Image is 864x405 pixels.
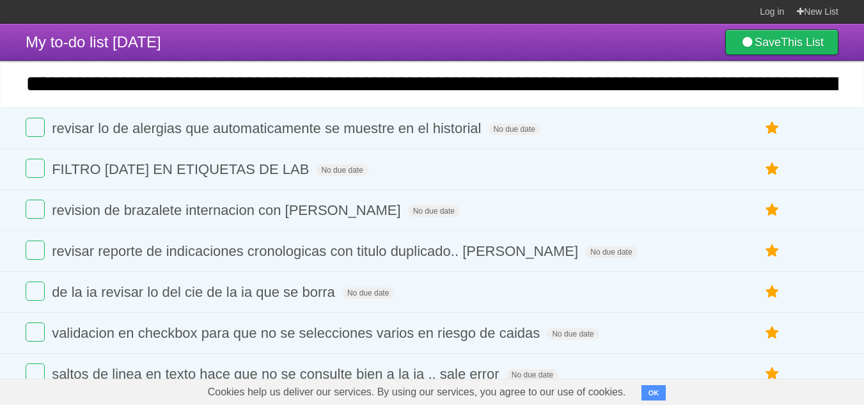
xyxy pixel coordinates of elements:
span: No due date [489,123,540,135]
label: Star task [760,118,785,139]
span: Cookies help us deliver our services. By using our services, you agree to our use of cookies. [195,379,639,405]
label: Done [26,118,45,137]
span: No due date [316,164,368,176]
label: Done [26,282,45,301]
span: saltos de linea en texto hace que no se consulte bien a la ia .. sale error [52,366,503,382]
span: No due date [507,369,558,381]
span: revisar reporte de indicaciones cronologicas con titulo duplicado.. [PERSON_NAME] [52,243,581,259]
span: FILTRO [DATE] EN ETIQUETAS DE LAB [52,161,312,177]
label: Star task [760,159,785,180]
span: No due date [342,287,394,299]
span: revision de brazalete internacion con [PERSON_NAME] [52,202,404,218]
label: Star task [760,200,785,221]
b: This List [781,36,824,49]
span: No due date [547,328,599,340]
a: SaveThis List [725,29,838,55]
label: Done [26,363,45,383]
label: Star task [760,282,785,303]
span: My to-do list [DATE] [26,33,161,51]
label: Done [26,159,45,178]
button: OK [641,385,666,401]
label: Star task [760,322,785,344]
span: No due date [585,246,637,258]
label: Done [26,200,45,219]
label: Star task [760,241,785,262]
span: No due date [408,205,460,217]
label: Done [26,241,45,260]
span: de la ia revisar lo del cie de la ia que se borra [52,284,338,300]
label: Done [26,322,45,342]
span: revisar lo de alergias que automaticamente se muestre en el historial [52,120,484,136]
label: Star task [760,363,785,385]
span: validacion en checkbox para que no se selecciones varios en riesgo de caidas [52,325,543,341]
